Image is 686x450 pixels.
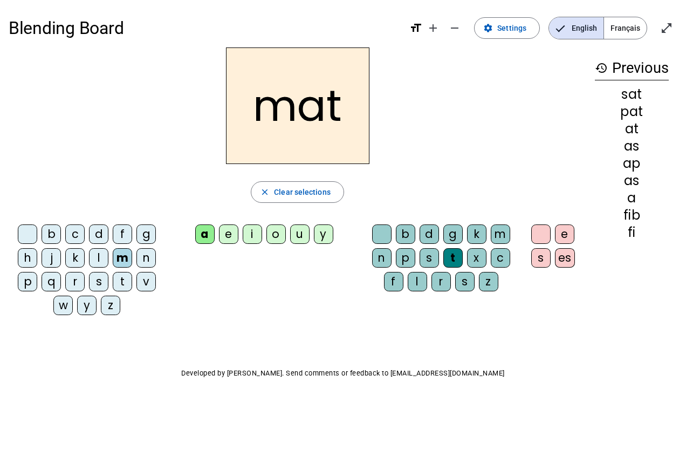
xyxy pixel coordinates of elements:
div: at [595,122,669,135]
span: Français [604,17,647,39]
div: es [555,248,575,268]
button: Clear selections [251,181,344,203]
div: ap [595,157,669,170]
div: l [408,272,427,291]
h1: Blending Board [9,11,401,45]
button: Enter full screen [656,17,677,39]
h2: mat [226,47,369,164]
mat-icon: history [595,62,608,74]
div: k [65,248,85,268]
div: j [42,248,61,268]
div: as [595,174,669,187]
mat-button-toggle-group: Language selection [548,17,647,39]
div: p [18,272,37,291]
div: z [479,272,498,291]
div: v [136,272,156,291]
div: c [65,224,85,244]
div: p [396,248,415,268]
div: k [467,224,486,244]
div: as [595,140,669,153]
div: g [136,224,156,244]
div: n [136,248,156,268]
mat-icon: remove [448,22,461,35]
div: e [219,224,238,244]
div: n [372,248,392,268]
div: y [77,296,97,315]
div: y [314,224,333,244]
div: z [101,296,120,315]
div: r [431,272,451,291]
div: s [455,272,475,291]
button: Increase font size [422,17,444,39]
mat-icon: add [427,22,440,35]
button: Settings [474,17,540,39]
div: t [113,272,132,291]
div: f [384,272,403,291]
div: b [396,224,415,244]
div: b [42,224,61,244]
div: a [595,192,669,204]
div: t [443,248,463,268]
div: d [89,224,108,244]
div: fib [595,209,669,222]
button: Decrease font size [444,17,465,39]
div: pat [595,105,669,118]
div: c [491,248,510,268]
mat-icon: close [260,187,270,197]
div: q [42,272,61,291]
div: x [467,248,486,268]
span: Clear selections [274,186,331,199]
div: s [531,248,551,268]
div: m [113,248,132,268]
div: r [65,272,85,291]
span: English [549,17,603,39]
div: d [420,224,439,244]
h3: Previous [595,56,669,80]
div: a [195,224,215,244]
div: w [53,296,73,315]
span: Settings [497,22,526,35]
div: sat [595,88,669,101]
mat-icon: settings [483,23,493,33]
mat-icon: format_size [409,22,422,35]
div: s [89,272,108,291]
div: fi [595,226,669,239]
div: u [290,224,310,244]
div: m [491,224,510,244]
div: g [443,224,463,244]
mat-icon: open_in_full [660,22,673,35]
div: f [113,224,132,244]
div: i [243,224,262,244]
div: o [266,224,286,244]
p: Developed by [PERSON_NAME]. Send comments or feedback to [EMAIL_ADDRESS][DOMAIN_NAME] [9,367,677,380]
div: e [555,224,574,244]
div: s [420,248,439,268]
div: l [89,248,108,268]
div: h [18,248,37,268]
